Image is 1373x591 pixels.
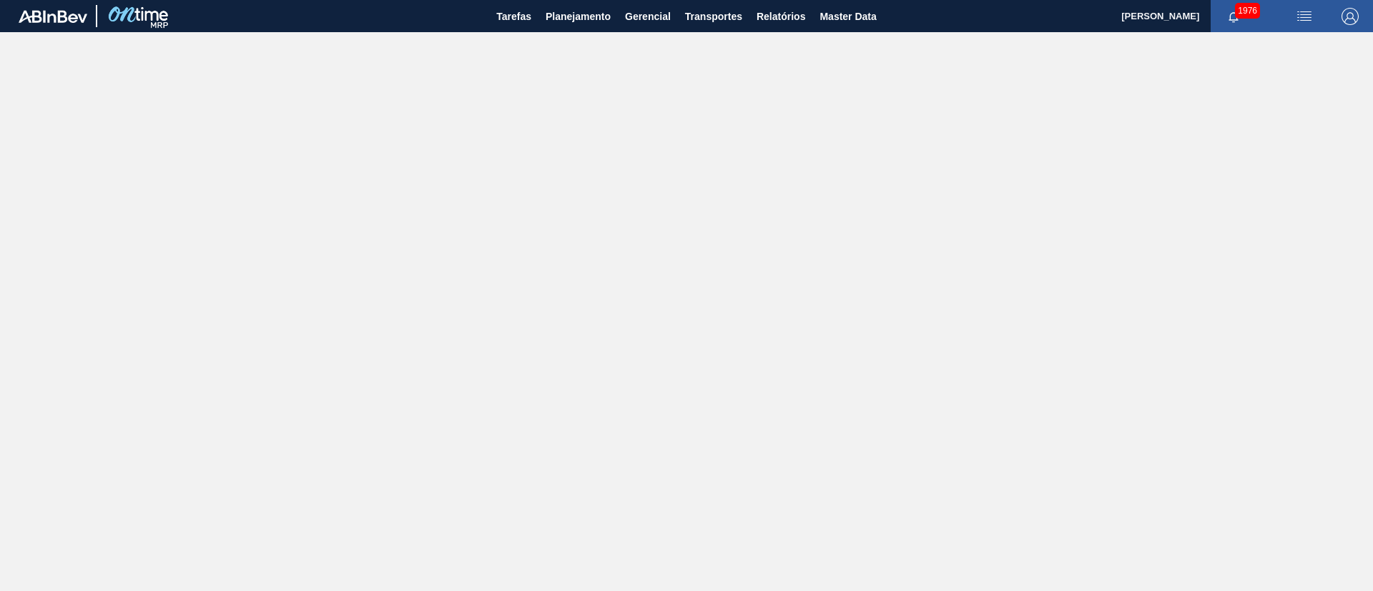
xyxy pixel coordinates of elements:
img: TNhmsLtSVTkK8tSr43FrP2fwEKptu5GPRR3wAAAABJRU5ErkJggg== [19,10,87,23]
span: Planejamento [546,8,611,25]
span: Relatórios [757,8,805,25]
span: Gerencial [625,8,671,25]
span: Transportes [685,8,742,25]
span: Tarefas [496,8,531,25]
img: userActions [1296,8,1313,25]
button: Notificações [1211,6,1256,26]
span: Master Data [820,8,876,25]
img: Logout [1342,8,1359,25]
span: 1976 [1235,3,1260,19]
